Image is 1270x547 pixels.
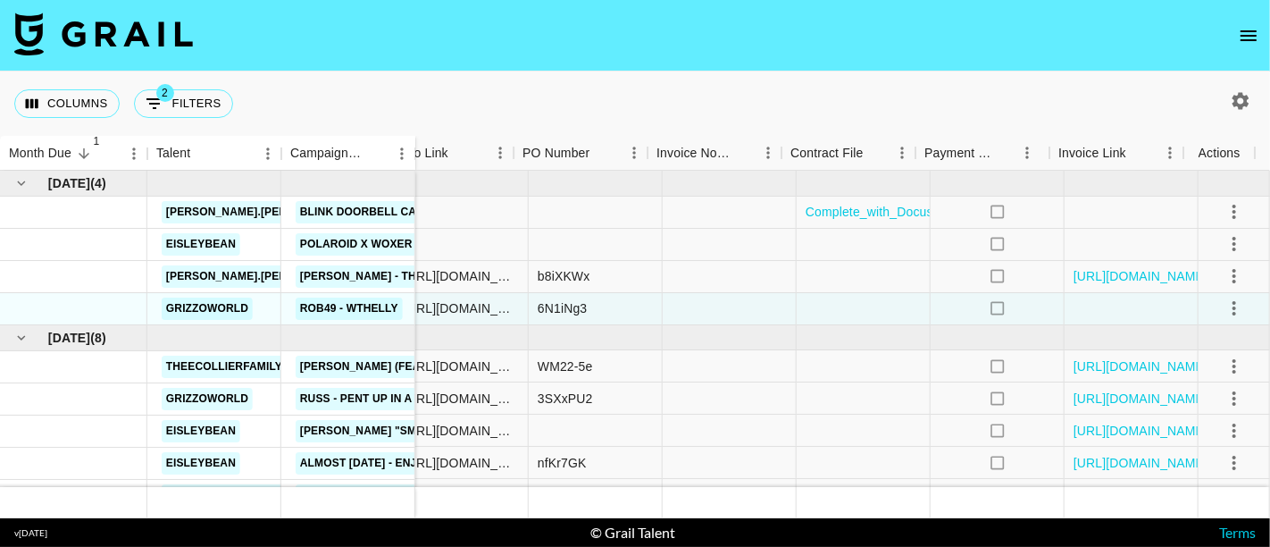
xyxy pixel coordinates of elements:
[1049,136,1183,171] div: Invoice Link
[296,201,464,223] a: Blink Doorbell Campaign
[589,140,614,165] button: Sort
[134,89,233,118] button: Show filters
[1219,351,1249,382] button: select merge strategy
[121,140,147,167] button: Menu
[1219,197,1249,227] button: select merge strategy
[1183,136,1255,171] div: Actions
[296,388,488,410] a: Russ - Pent Up in a Penthouse
[1074,486,1208,504] a: [URL][DOMAIN_NAME]
[296,420,514,442] a: [PERSON_NAME] "Smoking Section"
[1219,524,1256,541] a: Terms
[9,325,34,350] button: hide children
[1074,422,1208,440] a: [URL][DOMAIN_NAME]
[538,358,593,375] div: WM22-5e
[591,524,676,542] div: © Grail Talent
[190,141,215,166] button: Sort
[915,136,1049,171] div: Payment Sent
[162,298,253,320] a: grizzoworld
[1126,140,1151,165] button: Sort
[162,356,287,378] a: theecollierfamily
[404,267,519,285] div: https://www.instagram.com/reel/DN8nkAbjio_/?igsh=dmt3bnlhbWdmbDZo
[14,527,47,539] div: v [DATE]
[296,298,403,320] a: ROB49 - WTHELLY
[156,84,174,102] span: 2
[1074,267,1208,285] a: [URL][DOMAIN_NAME]
[863,140,888,165] button: Sort
[1058,136,1126,171] div: Invoice Link
[1219,229,1249,259] button: select merge strategy
[255,140,281,167] button: Menu
[1157,139,1183,166] button: Menu
[380,136,514,171] div: Video Link
[281,136,415,171] div: Campaign (Type)
[404,454,519,472] div: https://www.tiktok.com/@eisleybean/video/7542951553217367327
[14,13,193,55] img: Grail Talent
[781,136,915,171] div: Contract File
[924,136,994,171] div: Payment Sent
[790,136,863,171] div: Contract File
[1219,416,1249,446] button: select merge strategy
[648,136,781,171] div: Invoice Notes
[730,140,755,165] button: Sort
[1219,293,1249,324] button: select merge strategy
[162,388,253,410] a: grizzoworld
[806,203,1120,221] a: Complete_with_Docusign_Amazon_Blink_-_IA_-_M.pdf
[1074,454,1208,472] a: [URL][DOMAIN_NAME]
[90,329,106,347] span: ( 8 )
[1219,261,1249,291] button: select merge strategy
[9,136,71,171] div: Month Due
[71,141,96,166] button: Sort
[162,265,357,288] a: [PERSON_NAME].[PERSON_NAME]
[90,174,106,192] span: ( 4 )
[1074,358,1208,375] a: [URL][DOMAIN_NAME]
[389,140,415,167] button: Menu
[162,201,357,223] a: [PERSON_NAME].[PERSON_NAME]
[88,132,105,150] span: 1
[1014,139,1040,166] button: Menu
[147,136,281,171] div: Talent
[389,136,448,171] div: Video Link
[296,265,584,288] a: [PERSON_NAME] - The Twist (65th Anniversary)
[404,486,519,504] div: https://www.tiktok.com/@angela.holm/video/7542512289774128414?_r=1&_t=ZP-8zAmmC7Hhrr
[487,139,514,166] button: Menu
[162,233,240,256] a: eisleybean
[14,89,120,118] button: Select columns
[404,358,519,375] div: https://www.instagram.com/reel/DM_Ha9QPTp7/?igsh=MWQ3dTFpY2JjeDAzZg%3D%3D
[1219,448,1249,478] button: select merge strategy
[404,390,519,408] div: https://www.instagram.com/reel/DNq5GOdI4C4/?igsh=MXdtODNibmhvMWhlbw%3D%3D
[162,452,240,475] a: eisleybean
[994,140,1019,165] button: Sort
[621,139,648,166] button: Menu
[1219,383,1249,414] button: select merge strategy
[514,136,648,171] div: PO Number
[48,174,90,192] span: [DATE]
[538,454,587,472] div: nfKr7GK
[9,171,34,196] button: hide children
[296,233,479,256] a: Polaroid X Woxer Campaign
[296,452,491,475] a: Almost [DATE] - Enjoy the Ride
[404,422,519,440] div: https://www.tiktok.com/@eisleybean/video/7539643253059046687?_t=ZT-8yxwRzTUbYz&_r=1
[448,140,473,165] button: Sort
[162,484,357,507] a: [PERSON_NAME].[PERSON_NAME]
[1074,390,1208,408] a: [URL][DOMAIN_NAME]
[1231,18,1266,54] button: open drawer
[296,356,658,378] a: [PERSON_NAME] (feat. [PERSON_NAME]) - [GEOGRAPHIC_DATA]
[538,486,592,504] div: DOBlPbE
[538,267,590,285] div: b8iXKWx
[1219,480,1249,510] button: select merge strategy
[404,299,519,317] div: https://www.instagram.com/reel/DOGrSuOCBpT/?igsh=MWt5endwZmt2MzV6OQ%3D%3D
[156,136,190,171] div: Talent
[363,141,389,166] button: Sort
[48,329,90,347] span: [DATE]
[162,420,240,442] a: eisleybean
[290,136,363,171] div: Campaign (Type)
[656,136,730,171] div: Invoice Notes
[755,139,781,166] button: Menu
[1199,136,1241,171] div: Actions
[538,390,593,408] div: 3SXxPU2
[538,299,588,317] div: 6N1iNg3
[889,139,915,166] button: Menu
[522,136,589,171] div: PO Number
